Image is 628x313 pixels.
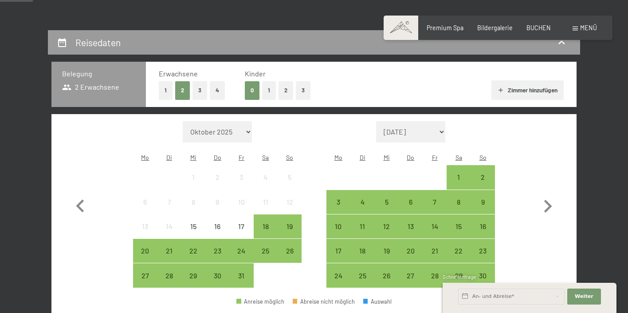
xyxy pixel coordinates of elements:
[278,214,302,238] div: Sun Oct 19 2025
[423,239,447,263] div: Fri Nov 21 2025
[351,198,373,221] div: 4
[278,165,302,189] div: Sun Oct 05 2025
[134,247,156,269] div: 20
[350,190,374,214] div: Tue Nov 04 2025
[575,293,593,300] span: Weiter
[423,190,447,214] div: Fri Nov 07 2025
[326,263,350,287] div: Anreise möglich
[424,272,446,294] div: 28
[447,214,471,238] div: Anreise möglich
[254,190,278,214] div: Sat Oct 11 2025
[133,263,157,287] div: Anreise möglich
[407,154,414,161] abbr: Donnerstag
[192,81,207,99] button: 3
[374,239,398,263] div: Wed Nov 19 2025
[210,81,225,99] button: 4
[141,154,149,161] abbr: Montag
[399,239,423,263] div: Thu Nov 20 2025
[293,299,355,305] div: Abreise nicht möglich
[399,263,423,287] div: Anreise möglich
[62,82,119,92] span: 2 Erwachsene
[350,190,374,214] div: Anreise möglich
[423,263,447,287] div: Anreise möglich
[351,223,373,245] div: 11
[279,247,301,269] div: 26
[447,190,471,214] div: Sat Nov 08 2025
[229,190,253,214] div: Anreise nicht möglich
[205,263,229,287] div: Thu Oct 30 2025
[255,223,277,245] div: 18
[399,214,423,238] div: Anreise möglich
[526,24,551,32] span: BUCHEN
[133,239,157,263] div: Mon Oct 20 2025
[471,165,495,189] div: Sun Nov 02 2025
[326,239,350,263] div: Mon Nov 17 2025
[471,165,495,189] div: Anreise möglich
[278,190,302,214] div: Sun Oct 12 2025
[157,263,181,287] div: Anreise möglich
[491,80,564,100] button: Zimmer hinzufügen
[205,165,229,189] div: Anreise nicht möglich
[399,263,423,287] div: Thu Nov 27 2025
[255,198,277,221] div: 11
[181,165,205,189] div: Wed Oct 01 2025
[133,239,157,263] div: Anreise möglich
[327,247,349,269] div: 17
[254,239,278,263] div: Anreise möglich
[479,154,487,161] abbr: Sonntag
[350,239,374,263] div: Anreise möglich
[133,214,157,238] div: Mon Oct 13 2025
[255,174,277,196] div: 4
[205,263,229,287] div: Anreise möglich
[472,272,494,294] div: 30
[399,239,423,263] div: Anreise möglich
[424,198,446,221] div: 7
[327,223,349,245] div: 10
[159,81,173,99] button: 1
[447,247,470,269] div: 22
[133,190,157,214] div: Anreise nicht möglich
[567,289,601,305] button: Weiter
[205,190,229,214] div: Anreise nicht möglich
[399,214,423,238] div: Thu Nov 13 2025
[158,272,180,294] div: 28
[443,274,476,280] span: Schnellanfrage
[374,263,398,287] div: Anreise möglich
[67,121,93,288] button: Vorheriger Monat
[447,165,471,189] div: Anreise möglich
[181,239,205,263] div: Anreise möglich
[471,190,495,214] div: Anreise möglich
[326,239,350,263] div: Anreise möglich
[327,272,349,294] div: 24
[230,272,252,294] div: 31
[239,154,244,161] abbr: Freitag
[471,263,495,287] div: Sun Nov 30 2025
[134,198,156,221] div: 6
[326,263,350,287] div: Mon Nov 24 2025
[181,214,205,238] div: Wed Oct 15 2025
[166,154,172,161] abbr: Dienstag
[255,247,277,269] div: 25
[158,198,180,221] div: 7
[181,190,205,214] div: Wed Oct 08 2025
[455,154,462,161] abbr: Samstag
[245,81,259,99] button: 0
[447,165,471,189] div: Sat Nov 01 2025
[157,214,181,238] div: Tue Oct 14 2025
[134,272,156,294] div: 27
[230,247,252,269] div: 24
[229,165,253,189] div: Fri Oct 03 2025
[230,223,252,245] div: 17
[286,154,293,161] abbr: Sonntag
[363,299,392,305] div: Auswahl
[471,239,495,263] div: Anreise möglich
[374,263,398,287] div: Wed Nov 26 2025
[447,239,471,263] div: Sat Nov 22 2025
[427,24,463,32] a: Premium Spa
[384,154,390,161] abbr: Mittwoch
[229,214,253,238] div: Fri Oct 17 2025
[477,24,513,32] a: Bildergalerie
[350,239,374,263] div: Tue Nov 18 2025
[181,190,205,214] div: Anreise nicht möglich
